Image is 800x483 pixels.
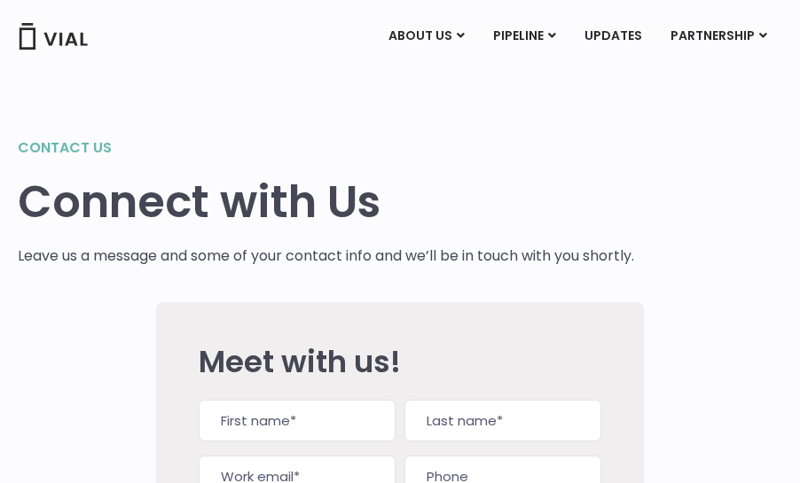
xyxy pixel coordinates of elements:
a: PARTNERSHIPMenu Toggle [656,21,781,51]
h1: Connect with Us [18,176,782,228]
input: First name* [199,400,396,442]
img: Vial Logo [18,23,89,50]
input: Last name* [404,400,601,442]
a: PIPELINEMenu Toggle [479,21,569,51]
a: UPDATES [570,21,655,51]
h2: Contact us [18,137,782,159]
h2: Meet with us! [199,345,601,378]
a: ABOUT USMenu Toggle [374,21,478,51]
p: Leave us a message and some of your contact info and we’ll be in touch with you shortly. [18,245,669,267]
